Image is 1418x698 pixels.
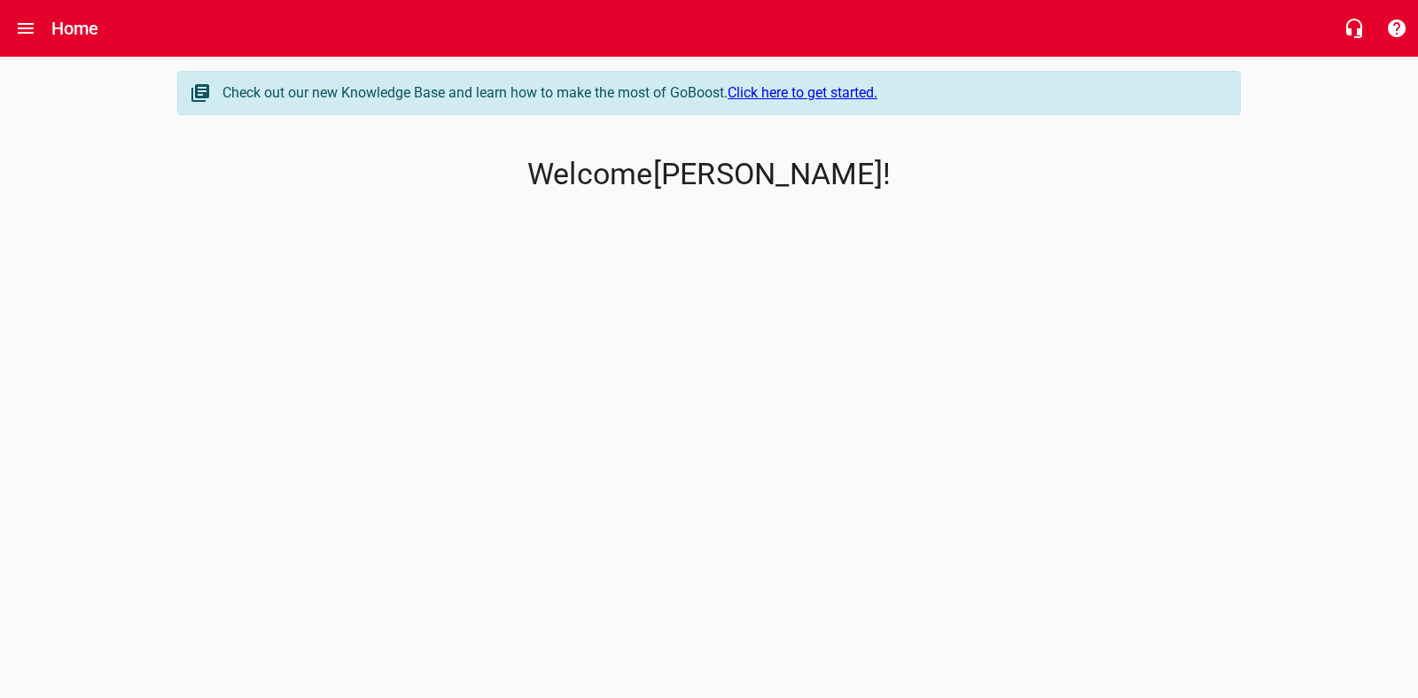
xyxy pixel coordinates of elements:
[728,84,877,101] a: Click here to get started.
[51,14,99,43] h6: Home
[1375,7,1418,50] button: Support Portal
[222,82,1222,104] div: Check out our new Knowledge Base and learn how to make the most of GoBoost.
[1333,7,1375,50] button: Live Chat
[177,157,1241,192] p: Welcome [PERSON_NAME] !
[4,7,47,50] button: Open drawer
